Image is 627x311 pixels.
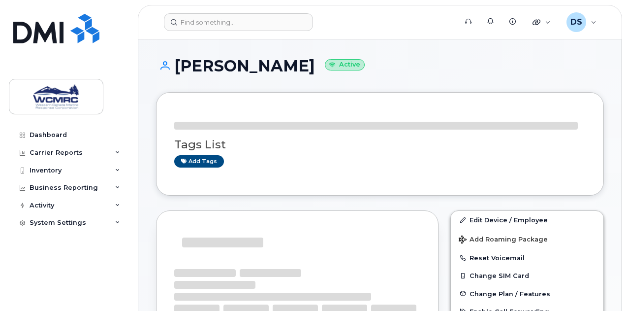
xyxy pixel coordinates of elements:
button: Add Roaming Package [451,229,603,249]
button: Change Plan / Features [451,285,603,303]
small: Active [325,59,365,70]
span: Add Roaming Package [459,236,548,245]
a: Add tags [174,155,224,168]
h3: Tags List [174,138,586,151]
button: Change SIM Card [451,267,603,284]
span: Change Plan / Features [470,290,550,297]
a: Edit Device / Employee [451,211,603,229]
h1: [PERSON_NAME] [156,57,604,74]
button: Reset Voicemail [451,249,603,267]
